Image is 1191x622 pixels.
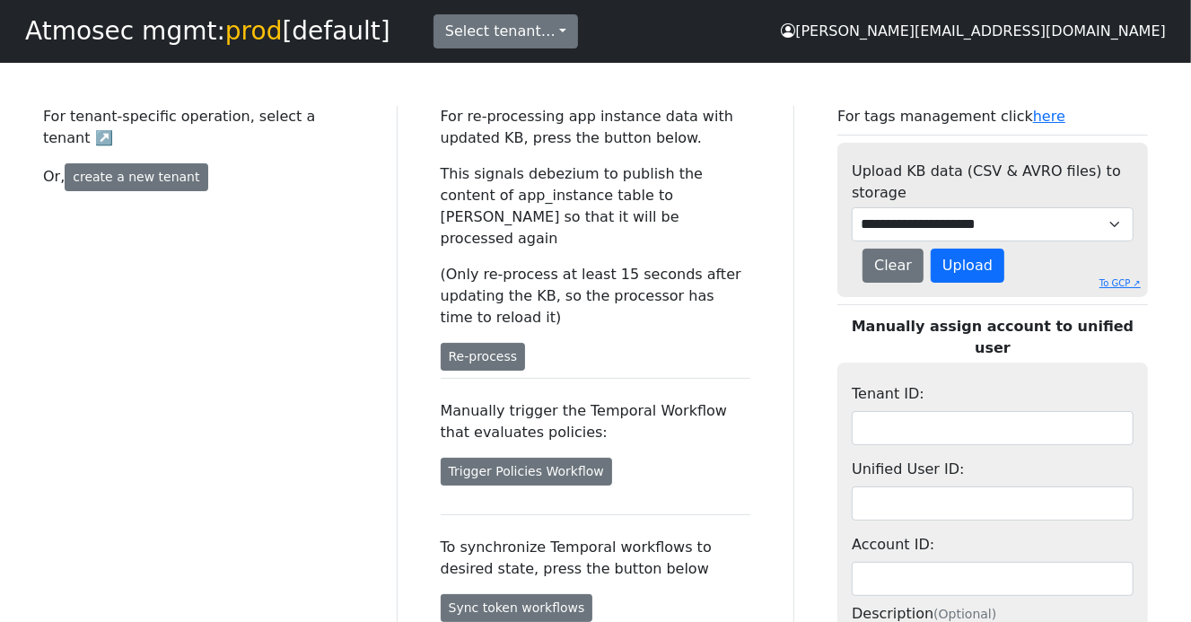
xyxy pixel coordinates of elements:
[65,163,207,191] button: create a new tenant
[837,106,1148,136] p: For tags management click ️
[1033,108,1065,125] a: here
[931,249,1004,283] button: Upload
[933,607,996,621] span: (Optional)
[441,343,526,371] button: Re-process
[852,528,934,562] label: Account ID:
[43,163,354,191] p: Or,
[863,249,924,283] button: Clear
[852,377,924,411] label: Tenant ID:
[781,21,1166,42] div: [PERSON_NAME][EMAIL_ADDRESS][DOMAIN_NAME]
[441,400,751,443] p: Manually trigger the Temporal Workflow that evaluates policies:
[852,452,964,486] label: Unified User ID:
[433,14,578,48] button: Select tenant…
[852,161,1134,204] label: Upload KB data (CSV & AVRO files) to storage
[225,16,283,46] span: prod
[1099,276,1141,290] a: To GCP ↗
[441,594,593,622] button: Sync token workflows
[837,316,1148,359] p: Manually assign account to unified user
[25,16,390,47] a: Atmosec mgmt:prod[default]
[441,163,751,250] p: This signals debezium to publish the content of app_instance table to [PERSON_NAME] so that it wi...
[441,537,751,580] p: To synchronize Temporal workflows to desired state, press the button below
[441,264,751,329] p: (Only re-process at least 15 seconds after updating the KB, so the processor has time to reload it)
[43,106,354,149] p: For tenant-specific operation, select a tenant ↗️
[441,106,751,149] p: For re-processing app instance data with updated KB, press the button below.
[25,16,390,47] h1: Atmosec mgmt: [default]
[441,458,612,486] button: Trigger Policies Workflow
